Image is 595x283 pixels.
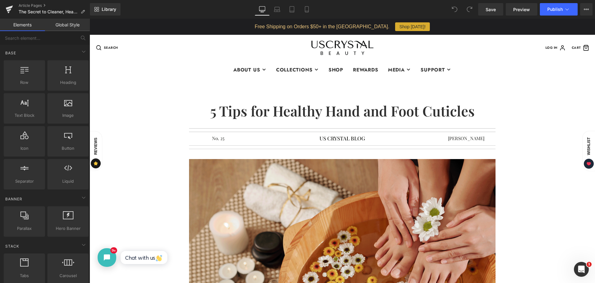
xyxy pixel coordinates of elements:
a: Shop [DATE]! [306,4,341,12]
span: Banner [5,196,23,202]
span: Publish [547,7,563,12]
h1: 5 Tips for Healthy Hand and Foot Cuticles [9,84,496,100]
a: Cart [482,26,500,32]
span: Carousel [49,272,87,279]
p: No. 25 [72,116,186,123]
span: Search [14,27,29,32]
span: Tabs [6,272,43,279]
span: Save [486,6,496,13]
a: Search [6,26,29,32]
span: Free Shipping on Orders $50+ in the [GEOGRAPHIC_DATA]. [165,5,300,11]
span: Library [102,7,116,12]
a: Laptop [270,3,284,16]
a: New Library [90,3,121,16]
span: Heading [49,79,87,86]
a: SUPPORT [326,43,367,59]
span: Stack [5,243,20,249]
span: 1 [587,262,592,267]
span: Cart [482,27,491,32]
span: Log in [456,27,468,32]
a: Tablet [284,3,299,16]
a: Mobile [299,3,314,16]
span: Row [6,79,43,86]
span: Hero Banner [49,225,87,232]
a: Log in [456,26,476,32]
p: US CRYSTAL BLOG [195,116,310,124]
a: ABOUT US [139,43,182,59]
a: Article Pages [19,3,90,8]
button: Undo [448,3,461,16]
span: Image [49,112,87,119]
span: Separator [6,178,43,185]
span: Chat with us [36,15,73,21]
span: Button [49,145,87,152]
p: [PERSON_NAME] [319,116,434,123]
button: More [580,3,593,16]
button: Open chat widget [8,9,27,27]
span: Text Block [6,112,43,119]
a: MEDIA [293,43,326,59]
span: The Secret to Cleaner, Healthier Feet: What’s Inside Our Antiseptic Pedicure Formula [19,9,78,14]
a: Preview [506,3,537,16]
span: Icon [6,145,43,152]
img: 👋 [66,16,73,22]
a: COLLECTIONS [182,43,234,59]
button: Chat with us👋 [31,11,78,25]
span: Parallax [6,225,43,232]
a: Desktop [255,3,270,16]
span: Preview [513,6,530,13]
button: Publish [540,3,578,16]
button: Redo [463,3,476,16]
span: Liquid [49,178,87,185]
span: Base [5,50,17,56]
iframe: Intercom live chat [574,262,589,277]
a: Global Style [45,19,90,31]
a: REWARDS [259,43,294,59]
a: SHOP [234,43,258,59]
